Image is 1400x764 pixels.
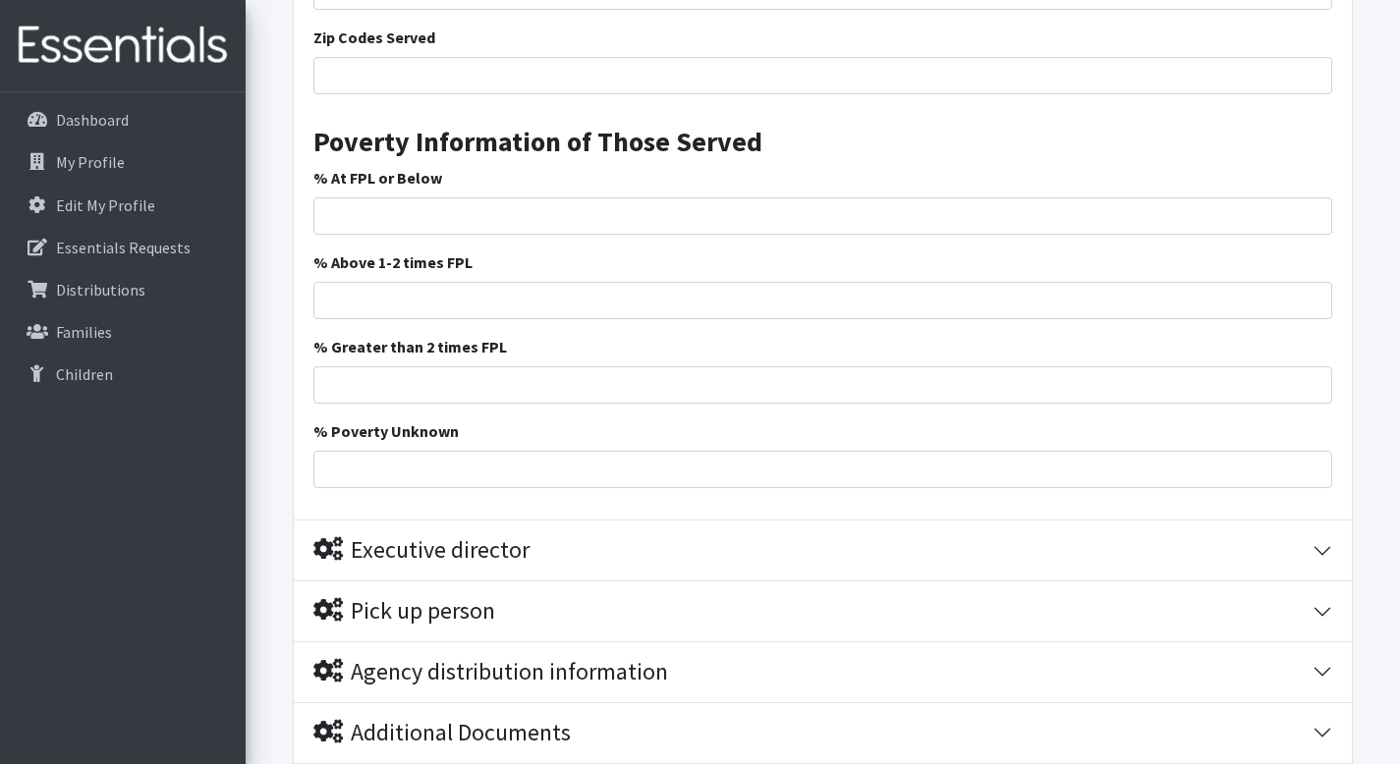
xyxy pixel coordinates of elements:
[313,536,530,565] div: Executive director
[8,312,238,352] a: Families
[313,719,571,747] div: Additional Documents
[313,335,507,358] label: % Greater than 2 times FPL
[56,152,125,172] p: My Profile
[8,355,238,394] a: Children
[294,520,1352,580] button: Executive director
[8,228,238,267] a: Essentials Requests
[8,100,238,139] a: Dashboard
[56,238,191,257] p: Essentials Requests
[56,322,112,342] p: Families
[8,270,238,309] a: Distributions
[8,142,238,182] a: My Profile
[313,26,435,49] label: Zip Codes Served
[8,13,238,79] img: HumanEssentials
[294,703,1352,763] button: Additional Documents
[313,166,442,190] label: % At FPL or Below
[313,597,495,626] div: Pick up person
[294,581,1352,641] button: Pick up person
[313,124,762,159] strong: Poverty Information of Those Served
[313,250,473,274] label: % Above 1-2 times FPL
[313,419,459,443] label: % Poverty Unknown
[56,110,129,130] p: Dashboard
[8,186,238,225] a: Edit My Profile
[294,642,1352,702] button: Agency distribution information
[313,658,668,686] div: Agency distribution information
[56,195,155,215] p: Edit My Profile
[56,280,145,300] p: Distributions
[56,364,113,384] p: Children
